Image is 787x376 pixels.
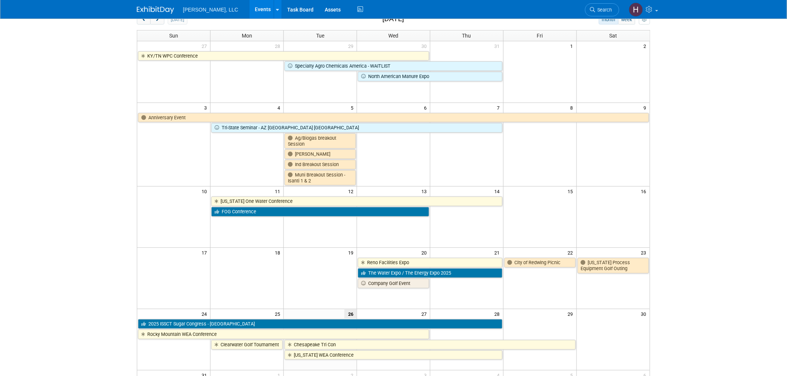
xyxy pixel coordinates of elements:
[618,15,635,25] button: week
[137,15,151,25] button: prev
[497,103,503,112] span: 7
[585,3,619,16] a: Search
[494,309,503,318] span: 28
[201,41,210,51] span: 27
[138,319,502,329] a: 2025 ISSCT Sugar Congress - [GEOGRAPHIC_DATA]
[421,187,430,196] span: 13
[285,160,356,169] a: Ind Breakout Session
[595,7,612,13] span: Search
[388,33,398,39] span: Wed
[201,187,210,196] span: 10
[242,33,252,39] span: Mon
[211,207,429,217] a: FOG Conference
[494,248,503,257] span: 21
[347,41,357,51] span: 29
[347,248,357,257] span: 19
[285,350,502,360] a: [US_STATE] WEA Conference
[570,41,576,51] span: 1
[639,15,650,25] button: myCustomButton
[344,309,357,318] span: 26
[285,133,356,149] a: Ag/Biogas breakout Session
[285,149,356,159] a: [PERSON_NAME]
[150,15,164,25] button: next
[567,309,576,318] span: 29
[211,123,502,133] a: Tri-State Seminar - AZ [GEOGRAPHIC_DATA] [GEOGRAPHIC_DATA]
[168,15,187,25] button: [DATE]
[137,6,174,14] img: ExhibitDay
[347,187,357,196] span: 12
[494,41,503,51] span: 31
[640,187,650,196] span: 16
[285,340,575,350] a: Chesapeake Tri Con
[462,33,471,39] span: Thu
[640,309,650,318] span: 30
[274,41,283,51] span: 28
[643,103,650,112] span: 9
[643,41,650,51] span: 2
[494,187,503,196] span: 14
[285,170,356,185] a: Muni Breakout Session - Isanti 1 & 2
[537,33,543,39] span: Fri
[570,103,576,112] span: 8
[138,51,429,61] a: KY/TN WPC Conference
[211,340,283,350] a: Clearwater Golf Tournament
[358,279,429,288] a: Company Golf Event
[277,103,283,112] span: 4
[640,248,650,257] span: 23
[609,33,617,39] span: Sat
[274,248,283,257] span: 18
[350,103,357,112] span: 5
[423,103,430,112] span: 6
[629,3,643,17] img: Hannah Mulholland
[421,41,430,51] span: 30
[183,7,238,13] span: [PERSON_NAME], LLC
[138,330,429,339] a: Rocky Mountain WEA Conference
[504,258,576,268] a: City of Redwing Picnic
[567,187,576,196] span: 15
[211,197,502,206] a: [US_STATE] One Water Conference
[201,309,210,318] span: 24
[578,258,649,273] a: [US_STATE] Process Equipment Golf Outing
[382,15,404,23] h2: [DATE]
[358,258,502,268] a: Reno Facilities Expo
[316,33,324,39] span: Tue
[421,248,430,257] span: 20
[274,187,283,196] span: 11
[274,309,283,318] span: 25
[285,61,502,71] a: Specialty Agro Chemicals America - WAITLIST
[421,309,430,318] span: 27
[138,113,649,123] a: Anniversary Event
[358,72,502,81] a: North American Manure Expo
[358,268,502,278] a: The Water Expo / The Energy Expo 2025
[599,15,619,25] button: month
[567,248,576,257] span: 22
[169,33,178,39] span: Sun
[201,248,210,257] span: 17
[642,17,647,22] i: Personalize Calendar
[203,103,210,112] span: 3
